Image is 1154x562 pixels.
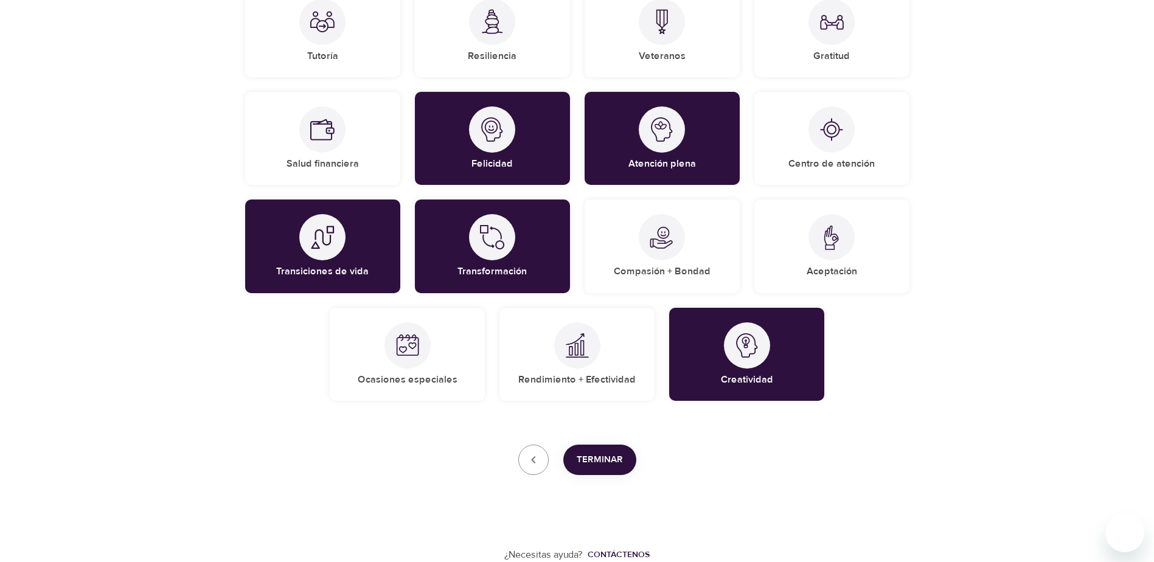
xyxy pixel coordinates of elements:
h5: Rendimiento + Efectividad [518,373,636,386]
p: ¿Necesitas ayuda? [504,548,583,562]
div: Compassion + KindnessCompasión + Bondad [585,199,740,293]
h5: Transiciones de vida [276,265,369,278]
h5: Transformación [457,265,527,278]
img: Focus [819,117,844,142]
img: Veterans [650,9,674,34]
div: MindfulnessAtención plena [585,92,740,185]
button: Terminar [563,445,636,475]
h5: Atención plena [628,158,696,170]
h5: Salud financiera [287,158,359,170]
h5: Veteranos [639,50,686,63]
div: Special OccasionsOcasiones especiales [330,308,485,401]
img: Special Occasions [395,333,420,358]
h5: Aceptación [807,265,857,278]
img: Mindfulness [650,117,674,142]
h5: Felicidad [471,158,513,170]
div: HappinessFelicidad [415,92,570,185]
h5: Compasión + Bondad [614,265,711,278]
img: Compassion + Kindness [650,225,674,249]
img: Life Transitions [310,225,335,249]
img: Acceptance [819,225,844,250]
div: Financial HealthSalud financiera [245,92,400,185]
img: Transformation [480,225,504,249]
img: Happiness [480,117,504,142]
h5: Resiliencia [468,50,516,63]
div: AcceptanceAceptación [754,199,909,293]
img: Financial Health [310,117,335,142]
div: Contáctenos [588,549,650,561]
h5: Tutoría [307,50,338,63]
div: FocusCentro de atención [754,92,909,185]
h5: Creatividad [721,373,773,386]
div: Performance + EffectivenessRendimiento + Efectividad [499,308,655,401]
img: Performance + Effectiveness [565,333,589,358]
div: TransformationTransformación [415,199,570,293]
img: Resilience [480,9,504,34]
span: Terminar [577,452,623,468]
h5: Ocasiones especiales [358,373,457,386]
div: Life TransitionsTransiciones de vida [245,199,400,293]
div: CreativityCreatividad [669,308,824,401]
iframe: Button to launch messaging window [1105,513,1144,552]
img: Gratitude [819,10,844,34]
h5: Centro de atención [788,158,875,170]
h5: Gratitud [813,50,850,63]
img: Mentoring [310,10,335,34]
img: Creativity [735,333,759,358]
a: Contáctenos [583,549,650,561]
